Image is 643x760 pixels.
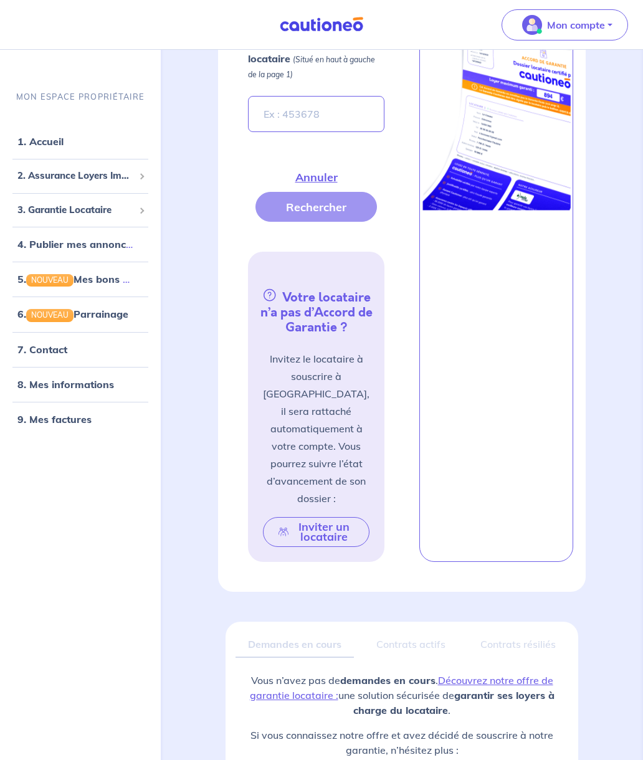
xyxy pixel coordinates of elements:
div: 6.NOUVEAUParrainage [5,302,156,326]
img: illu_account_valid_menu.svg [522,15,542,35]
div: 5.NOUVEAUMes bons plans [5,267,156,292]
a: 8. Mes informations [17,378,114,391]
a: 1. Accueil [17,135,64,148]
h5: Votre locataire n’a pas d’Accord de Garantie ? [253,287,379,335]
div: 2. Assurance Loyers Impayés [5,164,156,188]
p: Mon compte [547,17,605,32]
div: 9. Mes factures [5,407,156,432]
button: illu_account_valid_menu.svgMon compte [502,9,628,40]
img: Cautioneo [275,17,368,32]
p: Vous n’avez pas de . une solution sécurisée de . [236,673,568,718]
a: 4. Publier mes annonces [17,238,136,250]
em: (Situé en haut à gauche de la page 1) [248,55,375,79]
button: Annuler [265,162,368,192]
a: 6.NOUVEAUParrainage [17,308,128,320]
span: 2. Assurance Loyers Impayés [17,169,134,183]
div: 7. Contact [5,337,156,362]
a: 9. Mes factures [17,413,92,425]
div: 4. Publier mes annonces [5,232,156,257]
span: 3. Garantie Locataire [17,203,134,217]
a: 7. Contact [17,343,67,356]
a: 5.NOUVEAUMes bons plans [17,273,149,285]
strong: demandes en cours [340,674,436,686]
p: Invitez le locataire à souscrire à [GEOGRAPHIC_DATA], il sera rattaché automatiquement à votre co... [263,350,369,507]
p: MON ESPACE PROPRIÉTAIRE [16,91,145,103]
strong: garantir ses loyers à charge du locataire [353,689,555,716]
button: Inviter un locataire [263,517,369,547]
div: 8. Mes informations [5,372,156,397]
div: 3. Garantie Locataire [5,198,156,222]
input: Ex : 453678 [248,96,384,132]
div: 1. Accueil [5,129,156,154]
p: Si vous connaissez notre offre et avez décidé de souscrire à notre garantie, n’hésitez plus : [236,728,568,758]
